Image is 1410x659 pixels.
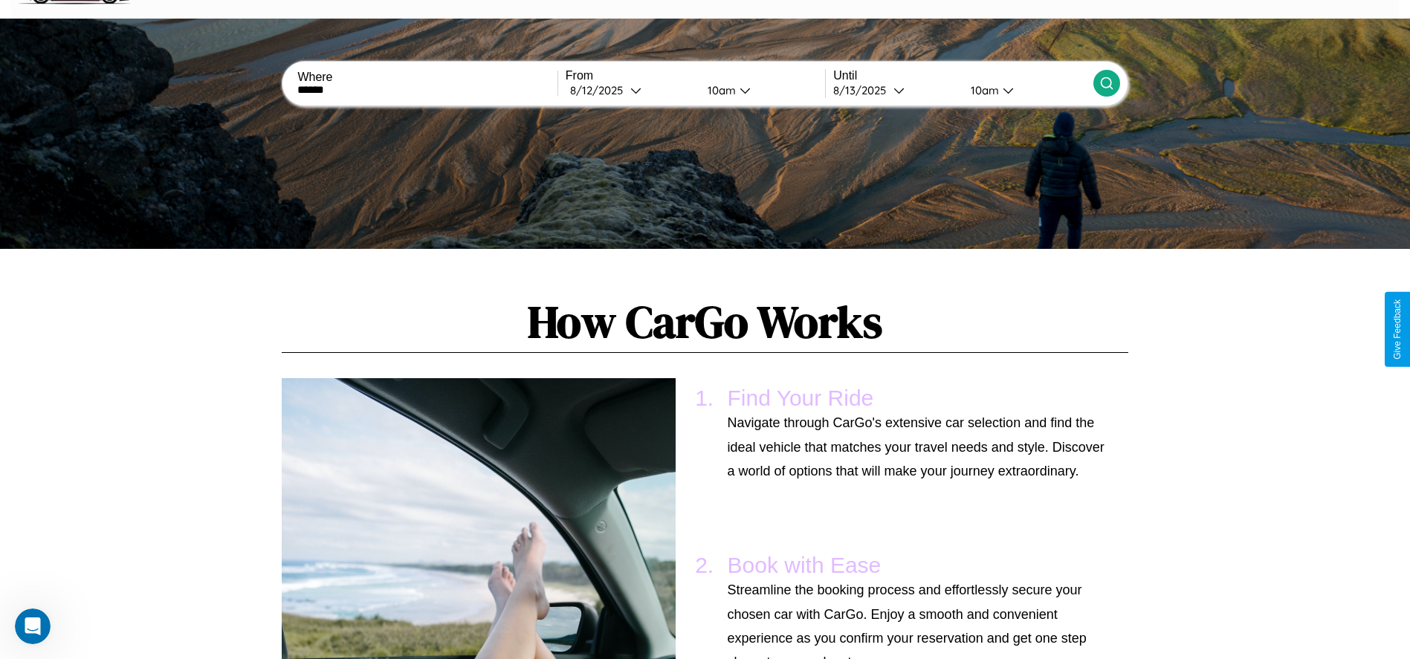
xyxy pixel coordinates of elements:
[15,608,51,644] iframe: Intercom live chat
[833,69,1093,82] label: Until
[700,83,740,97] div: 10am
[963,83,1003,97] div: 10am
[728,411,1106,483] p: Navigate through CarGo's extensive car selection and find the ideal vehicle that matches your tra...
[833,83,893,97] div: 8 / 13 / 2025
[959,82,1093,98] button: 10am
[696,82,826,98] button: 10am
[282,291,1128,353] h1: How CarGo Works
[1392,299,1403,360] div: Give Feedback
[566,82,696,98] button: 8/12/2025
[720,378,1113,490] li: Find Your Ride
[297,71,557,84] label: Where
[570,83,630,97] div: 8 / 12 / 2025
[566,69,825,82] label: From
